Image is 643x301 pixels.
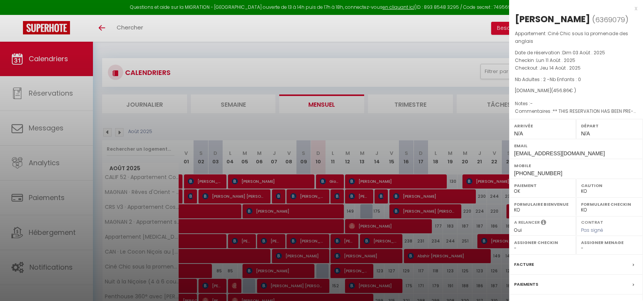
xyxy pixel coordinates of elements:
[515,100,637,107] p: Notes :
[553,87,569,94] span: 456.86
[514,122,571,130] label: Arrivée
[515,76,581,83] span: Nb Adultes : 2 -
[514,182,571,189] label: Paiement
[581,219,603,224] label: Contrat
[595,15,625,24] span: 6369079
[514,130,523,137] span: N/A
[551,87,576,94] span: ( € )
[530,100,533,107] span: -
[515,30,637,45] p: Appartement :
[540,65,581,71] span: Jeu 14 Août . 2025
[536,57,575,63] span: Lun 11 Août . 2025
[581,182,638,189] label: Caution
[581,200,638,208] label: Formulaire Checkin
[581,130,590,137] span: N/A
[562,49,605,56] span: Dim 03 Août . 2025
[514,260,534,268] label: Facture
[509,4,637,13] div: x
[515,13,590,25] div: [PERSON_NAME]
[515,87,637,94] div: [DOMAIN_NAME]
[514,219,540,226] label: A relancer
[514,170,562,176] span: [PHONE_NUMBER]
[515,49,637,57] p: Date de réservation :
[592,14,628,25] span: ( )
[550,76,581,83] span: Nb Enfants : 0
[514,142,638,150] label: Email
[514,150,605,156] span: [EMAIL_ADDRESS][DOMAIN_NAME]
[515,107,637,115] p: Commentaires :
[514,280,538,288] label: Paiements
[515,64,637,72] p: Checkout :
[611,269,643,301] iframe: LiveChat chat widget
[581,227,603,233] span: Pas signé
[515,57,637,64] p: Checkin :
[541,219,546,228] i: Sélectionner OUI si vous souhaiter envoyer les séquences de messages post-checkout
[514,162,638,169] label: Mobile
[514,239,571,246] label: Assigner Checkin
[581,122,638,130] label: Départ
[515,30,628,44] span: Ciné Chic sous la promenade des anglais
[581,239,638,246] label: Assigner Menage
[514,200,571,208] label: Formulaire Bienvenue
